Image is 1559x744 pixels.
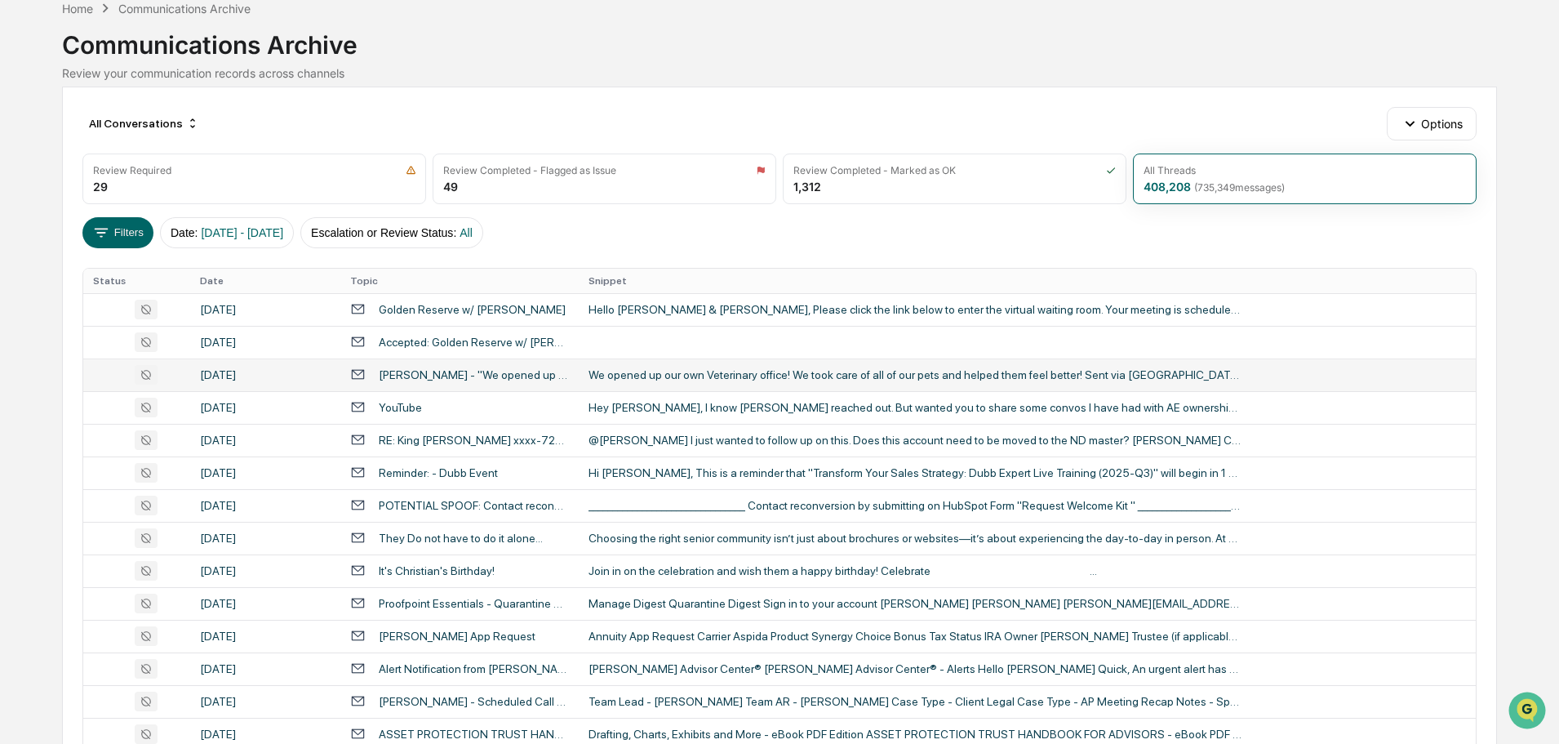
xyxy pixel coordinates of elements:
span: Data Lookup [33,237,103,253]
div: Hi [PERSON_NAME], This is a reminder that "Transform Your Sales Strategy: Dubb Expert Live Traini... [589,466,1241,479]
div: 49 [443,180,458,194]
a: 🖐️Preclearance [10,199,112,229]
div: We're available if you need us! [56,141,207,154]
div: Review your communication records across channels [62,66,1496,80]
div: Communications Archive [118,2,251,16]
div: Join in on the celebration and wish them a happy birthday! Celebrate ‌ ‌ ‌ ‌ ‌ ‌ ‌ ‌ ‌ ‌ ‌ ‌ ‌ ‌ ... [589,564,1241,577]
div: [DATE] [200,564,331,577]
div: Home [62,2,93,16]
div: It's Christian's Birthday! [379,564,495,577]
div: Choosing the right senior community isn’t just about brochures or websites—it’s about experiencin... [589,532,1241,545]
div: [PERSON_NAME] Advisor Center® [PERSON_NAME] Advisor Center® - Alerts Hello [PERSON_NAME] Quick, A... [589,662,1241,675]
div: RE: King [PERSON_NAME] xxxx-7254 [379,434,569,447]
div: 1,312 [793,180,821,194]
div: [DATE] [200,434,331,447]
div: [DATE] [200,695,331,708]
div: All Threads [1144,164,1196,176]
a: Powered byPylon [115,276,198,289]
th: Status [83,269,189,293]
div: Reminder: - Dubb Event [379,466,498,479]
span: Pylon [162,277,198,289]
div: POTENTIAL SPOOF: Contact reconversion by submitting on HubSpot Form "Request Welcome Kit " [379,499,569,512]
span: Preclearance [33,206,105,222]
div: 29 [93,180,108,194]
span: ( 735,349 messages) [1194,181,1285,194]
span: Attestations [135,206,202,222]
img: 1746055101610-c473b297-6a78-478c-a979-82029cc54cd1 [16,125,46,154]
button: Start new chat [278,130,297,149]
div: YouTube [379,401,422,414]
div: We opened up our own Veterinary office! We took care of all of our pets and helped them feel bett... [589,368,1241,381]
div: [DATE] [200,303,331,316]
div: ________________________________ Contact reconversion by submitting on HubSpot Form "Request Welc... [589,499,1241,512]
div: Start new chat [56,125,268,141]
th: Snippet [579,269,1476,293]
div: Drafting, Charts, Exhibits and More - eBook PDF Edition ASSET PROTECTION TRUST HANDBOOK FOR ADVIS... [589,728,1241,741]
div: [PERSON_NAME] - "We opened up our own..." - 11:00 AM [379,368,569,381]
div: @[PERSON_NAME] I just wanted to follow up on this. Does this account need to be moved to the ND m... [589,434,1241,447]
button: Escalation or Review Status:All [300,217,483,248]
div: 🔎 [16,238,29,252]
th: Topic [340,269,579,293]
div: [DATE] [200,728,331,741]
div: ASSET PROTECTION TRUST HANDBOOK FOR ADVISORS [379,728,569,741]
span: [DATE] - [DATE] [201,226,283,239]
div: Team Lead - [PERSON_NAME] Team AR - [PERSON_NAME] Case Type - Client Legal Case Type - AP Meeting... [589,695,1241,708]
button: Filters [82,217,153,248]
div: Accepted: Golden Reserve w/ [PERSON_NAME] [379,336,569,349]
img: icon [406,165,416,176]
div: Communications Archive [62,17,1496,60]
a: 🗄️Attestations [112,199,209,229]
div: [PERSON_NAME] App Request [379,630,535,643]
div: Review Completed - Flagged as Issue [443,164,616,176]
span: All [460,226,473,239]
div: Proofpoint Essentials - Quarantine Digest [379,597,569,610]
img: icon [1106,165,1116,176]
div: [DATE] [200,597,331,610]
div: [DATE] [200,532,331,545]
div: 🖐️ [16,207,29,221]
div: 408,208 [1144,180,1285,194]
div: Golden Reserve w/ [PERSON_NAME] [379,303,566,316]
div: Annuity App Request Carrier Aspida Product Synergy Choice Bonus Tax Status IRA Owner [PERSON_NAME... [589,630,1241,643]
button: Options [1387,107,1476,140]
div: [DATE] [200,368,331,381]
a: 🔎Data Lookup [10,230,109,260]
div: All Conversations [82,110,206,136]
div: [DATE] [200,336,331,349]
div: 🗄️ [118,207,131,221]
iframe: Open customer support [1507,690,1551,734]
div: They Do not have to do it alone... [379,532,543,545]
div: [DATE] [200,499,331,512]
input: Clear [42,74,269,91]
img: icon [756,165,766,176]
div: Review Completed - Marked as OK [793,164,956,176]
div: [PERSON_NAME] - Scheduled Call - [DATE] [379,695,569,708]
button: Date:[DATE] - [DATE] [160,217,294,248]
div: [DATE] [200,466,331,479]
div: Hello [PERSON_NAME] & [PERSON_NAME], Please click the link below to enter the virtual waiting roo... [589,303,1241,316]
div: [DATE] [200,662,331,675]
th: Date [190,269,340,293]
div: Alert Notification from [PERSON_NAME] Advisor Services [379,662,569,675]
div: [DATE] [200,401,331,414]
div: Review Required [93,164,171,176]
p: How can we help? [16,34,297,60]
div: [DATE] [200,630,331,643]
div: Manage Digest Quarantine Digest Sign in to your account [PERSON_NAME] [PERSON_NAME] [PERSON_NAME]... [589,597,1241,610]
div: Hey [PERSON_NAME], I know [PERSON_NAME] reached out. But wanted you to share some convos I have h... [589,401,1241,414]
